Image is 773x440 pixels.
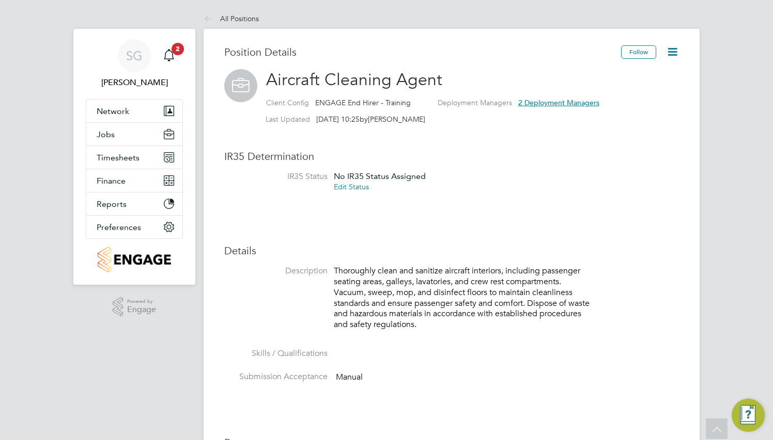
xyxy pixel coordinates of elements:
span: Jobs [97,129,115,139]
button: Preferences [86,216,182,238]
label: Client Config [266,98,309,107]
span: Timesheets [97,153,140,162]
h3: Details [224,244,679,257]
label: Last Updated [266,115,310,124]
label: IR35 Status [224,171,328,182]
label: Skills / Qualifications [224,348,328,359]
span: Network [97,106,129,116]
span: Reports [97,199,127,209]
p: Thoroughly clean and sanitize aircraft interiors, including passenger seating areas, galleys, lav... [334,266,592,330]
button: Finance [86,169,182,192]
span: 2 [172,43,184,55]
span: 2 Deployment Managers [518,98,599,107]
span: SG [126,49,143,62]
a: Go to home page [86,247,183,272]
a: Powered byEngage [113,297,157,317]
span: Powered by [127,297,156,306]
span: Finance [97,176,126,186]
img: engagetech2-logo-retina.png [98,247,172,272]
button: Network [86,100,182,122]
h3: Position Details [224,45,621,59]
label: Deployment Managers [438,98,512,107]
span: [DATE] 10:25 [316,115,360,124]
span: Engage [127,305,156,314]
span: Sophia Goodwin [86,76,183,89]
button: Jobs [86,123,182,145]
h3: IR35 Determination [224,150,679,163]
a: 2 [159,39,179,72]
button: Timesheets [86,146,182,169]
label: Submission Acceptance [224,371,328,382]
div: by [266,115,425,124]
span: Aircraft Cleaning Agent [266,70,442,90]
span: No IR35 Status Assigned [334,171,426,181]
button: Engage Resource Center [732,399,765,432]
nav: Main navigation [73,29,195,285]
span: [PERSON_NAME] [368,115,425,124]
a: SG[PERSON_NAME] [86,39,183,89]
button: Reports [86,192,182,215]
a: All Positions [204,14,259,23]
span: ENGAGE End Hirer - Training [315,98,411,107]
label: Description [224,266,328,276]
button: Follow [621,45,656,59]
span: Preferences [97,222,141,232]
span: Manual [336,372,363,382]
a: Edit Status [334,182,369,191]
